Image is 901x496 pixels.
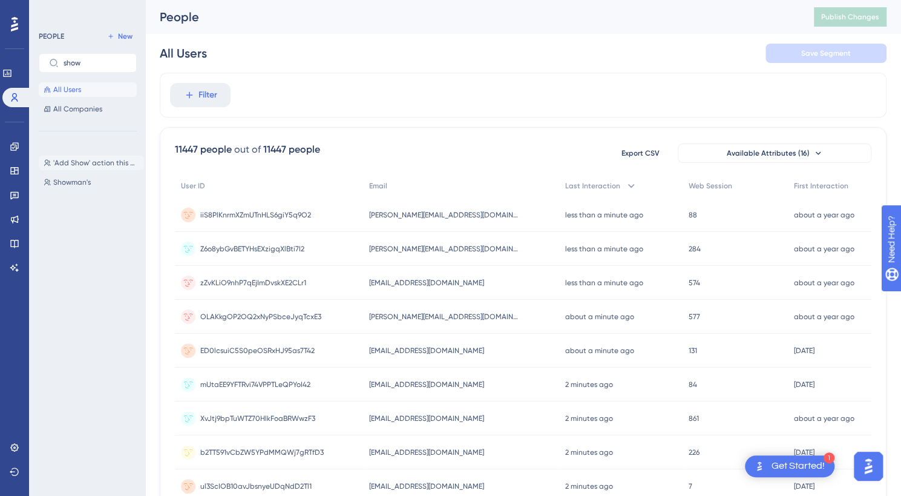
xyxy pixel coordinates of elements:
[850,448,886,484] iframe: UserGuiding AI Assistant Launcher
[160,8,784,25] div: People
[53,85,81,94] span: All Users
[53,104,102,114] span: All Companies
[689,414,699,423] span: 861
[64,59,126,67] input: Search
[765,44,886,63] button: Save Segment
[369,346,484,355] span: [EMAIL_ADDRESS][DOMAIN_NAME]
[369,380,484,389] span: [EMAIL_ADDRESS][DOMAIN_NAME]
[200,414,315,423] span: XvJtj9bpTuWTZ70HlkFoaBRWwzF3
[200,210,311,220] span: iiS8PlKnrmXZmUTnHLS6giY5q9O2
[794,414,854,423] time: about a year ago
[745,455,834,477] div: Open Get Started! checklist, remaining modules: 1
[160,45,207,62] div: All Users
[794,181,848,191] span: First Interaction
[39,31,64,41] div: PEOPLE
[689,181,732,191] span: Web Session
[565,245,643,253] time: less than a minute ago
[170,83,231,107] button: Filter
[621,148,660,158] span: Export CSV
[814,7,886,27] button: Publish Changes
[772,460,825,473] div: Get Started!
[565,346,634,355] time: about a minute ago
[689,312,700,322] span: 577
[369,210,520,220] span: [PERSON_NAME][EMAIL_ADDRESS][DOMAIN_NAME]
[794,245,854,253] time: about a year ago
[794,346,814,355] time: [DATE]
[369,312,520,322] span: [PERSON_NAME][EMAIL_ADDRESS][DOMAIN_NAME]
[565,380,613,389] time: 2 minutes ago
[565,279,643,287] time: less than a minute ago
[565,312,634,321] time: about a minute ago
[369,181,387,191] span: Email
[181,181,205,191] span: User ID
[200,312,321,322] span: OLAKkgOP2OQ2xNyPSbceJyqTcxE3
[369,414,484,423] span: [EMAIL_ADDRESS][DOMAIN_NAME]
[821,12,879,22] span: Publish Changes
[689,210,697,220] span: 88
[369,244,520,254] span: [PERSON_NAME][EMAIL_ADDRESS][DOMAIN_NAME]
[200,244,304,254] span: Z6o8ybGvBETYHsEXzigqXlBti7I2
[53,177,91,187] span: Showman's
[689,244,701,254] span: 284
[794,448,814,457] time: [DATE]
[200,481,312,491] span: ul3ScIOB10avJbsnyeUDqNdD2Tl1
[752,459,767,474] img: launcher-image-alternative-text
[565,414,613,423] time: 2 minutes ago
[689,481,692,491] span: 7
[28,3,76,18] span: Need Help?
[794,211,854,219] time: about a year ago
[369,278,484,288] span: [EMAIL_ADDRESS][DOMAIN_NAME]
[200,380,310,389] span: mUtaEE9YFTRvi74VPPTLeQPYoI42
[689,346,697,355] span: 131
[369,448,484,457] span: [EMAIL_ADDRESS][DOMAIN_NAME]
[794,312,854,321] time: about a year ago
[39,156,144,170] button: 'Add Show' action this week
[565,482,613,491] time: 2 minutes ago
[39,175,144,190] button: Showman's
[610,144,670,163] button: Export CSV
[103,29,137,44] button: New
[824,452,834,463] div: 1
[565,448,613,457] time: 2 minutes ago
[794,279,854,287] time: about a year ago
[369,481,484,491] span: [EMAIL_ADDRESS][DOMAIN_NAME]
[200,448,324,457] span: b2TT591vCbZW5YPdMMQWj7gRTfD3
[565,181,620,191] span: Last Interaction
[200,346,315,355] span: ED0lcsuiC5S0peOSRxHJ95as7T42
[39,102,137,116] button: All Companies
[234,142,261,157] div: out of
[198,88,217,102] span: Filter
[689,278,700,288] span: 574
[200,278,306,288] span: zZvKLiO9nhP7qEjImDvskXE2CLr1
[794,482,814,491] time: [DATE]
[118,31,133,41] span: New
[678,144,871,163] button: Available Attributes (16)
[689,380,697,389] span: 84
[689,448,700,457] span: 226
[565,211,643,219] time: less than a minute ago
[727,148,810,158] span: Available Attributes (16)
[175,142,232,157] div: 11447 people
[39,82,137,97] button: All Users
[801,48,851,58] span: Save Segment
[53,158,139,168] span: 'Add Show' action this week
[794,380,814,389] time: [DATE]
[263,142,320,157] div: 11447 people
